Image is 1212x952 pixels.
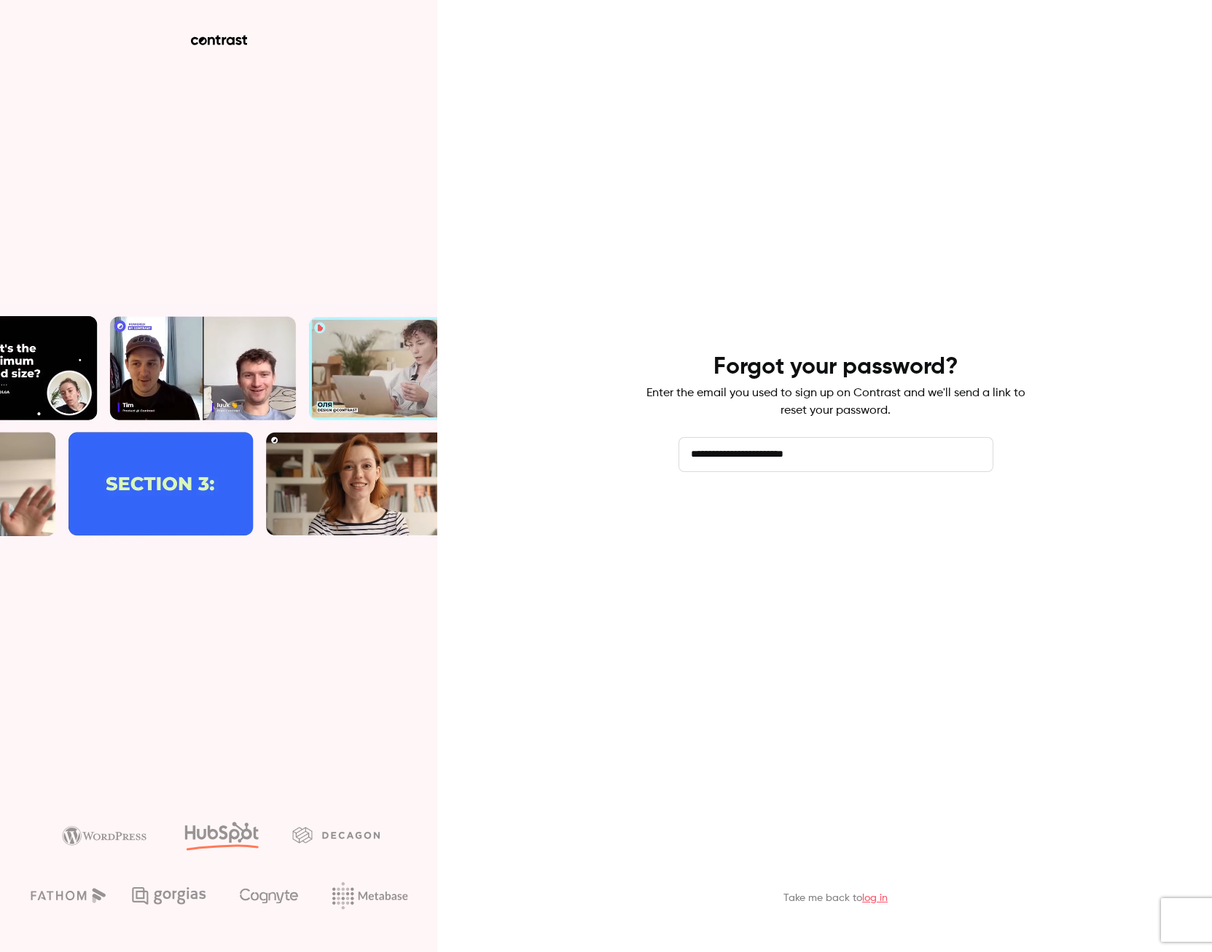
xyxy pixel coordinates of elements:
[964,446,982,463] keeper-lock: Open Keeper Popup
[679,495,993,530] button: Send reset email
[862,893,888,903] a: log in
[713,353,958,382] h4: Forgot your password?
[783,891,888,905] p: Take me back to
[646,385,1025,420] p: Enter the email you used to sign up on Contrast and we'll send a link to reset your password.
[292,827,380,843] img: decagon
